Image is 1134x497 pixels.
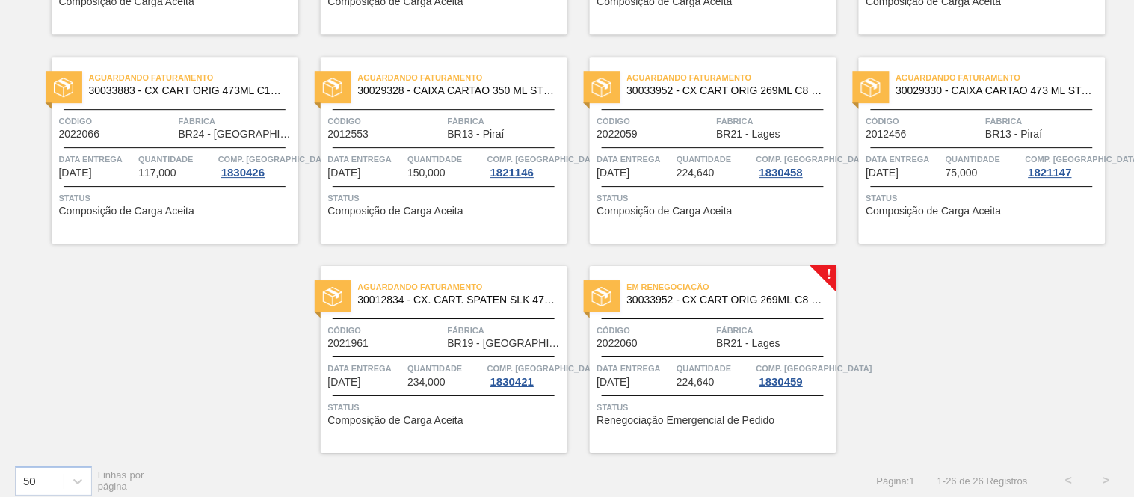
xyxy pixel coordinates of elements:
span: Quantidade [677,152,753,167]
span: 27/10/2025 [597,167,630,179]
span: Fábrica [448,114,564,129]
span: 2021961 [328,338,369,349]
span: Em renegociação [627,280,836,294]
img: status [861,78,881,97]
a: !statusEm renegociação30033952 - CX CART ORIG 269ML C8 GPI NIV24Código2022060FábricaBR21 - LagesD... [567,266,836,453]
span: Status [328,191,564,206]
span: Linhas por página [98,469,144,492]
span: 30029330 - CAIXA CARTAO 473 ML STELLA PURE GOLD C12 [896,85,1094,96]
span: 30033952 - CX CART ORIG 269ML C8 GPI NIV24 [627,85,825,96]
span: Status [597,191,833,206]
span: Composição de Carga Aceita [597,206,733,217]
span: Fábrica [717,114,833,129]
span: 30/10/2025 [597,377,630,388]
span: Data entrega [328,361,404,376]
span: Renegociação Emergencial de Pedido [597,415,775,426]
span: Status [866,191,1102,206]
span: Fábrica [986,114,1102,129]
a: Comp. [GEOGRAPHIC_DATA]1830459 [756,361,833,388]
span: Composição de Carga Aceita [328,415,463,426]
div: 1830459 [756,376,806,388]
span: 22/10/2025 [59,167,92,179]
span: Data entrega [597,361,674,376]
span: Código [328,114,444,129]
span: BR13 - Piraí [986,129,1043,140]
span: 30033883 - CX CART ORIG 473ML C12 SLK NIV24 [89,85,286,96]
a: statusAguardando Faturamento30012834 - CX. CART. SPATEN SLK 473ML C12 429Código2021961FábricaBR19... [298,266,567,453]
img: status [323,287,342,306]
span: 2012456 [866,129,907,140]
span: Composição de Carga Aceita [59,206,194,217]
span: Data entrega [597,152,674,167]
span: Quantidade [677,361,753,376]
span: Quantidade [138,152,215,167]
div: 50 [23,475,36,487]
span: BR19 - Nova Rio [448,338,564,349]
span: Composição de Carga Aceita [866,206,1002,217]
a: statusAguardando Faturamento30033883 - CX CART ORIG 473ML C12 SLK NIV24Código2022066FábricaBR24 -... [29,57,298,244]
span: 150,000 [407,167,446,179]
span: 1 - 26 de 26 Registros [937,475,1028,487]
span: Código [866,114,982,129]
span: 30033952 - CX CART ORIG 269ML C8 GPI NIV24 [627,294,825,306]
span: Quantidade [407,152,484,167]
div: 1830426 [218,167,268,179]
span: 75,000 [946,167,978,179]
a: Comp. [GEOGRAPHIC_DATA]1821146 [487,152,564,179]
span: 117,000 [138,167,176,179]
span: Aguardando Faturamento [627,70,836,85]
span: Código [328,323,444,338]
span: Fábrica [179,114,295,129]
img: status [54,78,73,97]
span: Código [597,323,713,338]
a: Comp. [GEOGRAPHIC_DATA]1830421 [487,361,564,388]
span: 234,000 [407,377,446,388]
span: BR21 - Lages [717,129,781,140]
a: statusAguardando Faturamento30029328 - CAIXA CARTAO 350 ML STELLA PURE GOLD C08Código2012553Fábri... [298,57,567,244]
a: statusAguardando Faturamento30029330 - CAIXA CARTAO 473 ML STELLA PURE GOLD C12Código2012456Fábri... [836,57,1106,244]
span: Aguardando Faturamento [358,280,567,294]
span: BR21 - Lages [717,338,781,349]
span: BR24 - Ponta Grossa [179,129,295,140]
span: Fábrica [448,323,564,338]
span: Código [597,114,713,129]
span: 29/10/2025 [328,377,361,388]
span: 27/10/2025 [866,167,899,179]
span: Fábrica [717,323,833,338]
img: status [592,287,611,306]
span: Status [597,400,833,415]
a: Comp. [GEOGRAPHIC_DATA]1830458 [756,152,833,179]
span: Data entrega [59,152,135,167]
div: 1830458 [756,167,806,179]
div: 1821146 [487,167,537,179]
span: 224,640 [677,167,715,179]
span: Comp. Carga [487,361,603,376]
span: Data entrega [866,152,943,167]
span: Aguardando Faturamento [358,70,567,85]
span: 2022059 [597,129,638,140]
span: 25/10/2025 [328,167,361,179]
div: 1830421 [487,376,537,388]
span: 2022060 [597,338,638,349]
span: Comp. Carga [756,361,872,376]
span: 2012553 [328,129,369,140]
img: status [323,78,342,97]
span: Status [59,191,295,206]
span: Página : 1 [877,475,915,487]
span: Comp. Carga [756,152,872,167]
span: Quantidade [946,152,1022,167]
span: Data entrega [328,152,404,167]
span: 224,640 [677,377,715,388]
span: Comp. Carga [218,152,334,167]
span: Composição de Carga Aceita [328,206,463,217]
span: 30029328 - CAIXA CARTAO 350 ML STELLA PURE GOLD C08 [358,85,555,96]
span: Status [328,400,564,415]
div: 1821147 [1026,167,1075,179]
span: Aguardando Faturamento [896,70,1106,85]
img: status [592,78,611,97]
span: Comp. Carga [487,152,603,167]
a: statusAguardando Faturamento30033952 - CX CART ORIG 269ML C8 GPI NIV24Código2022059FábricaBR21 - ... [567,57,836,244]
span: Aguardando Faturamento [89,70,298,85]
span: Código [59,114,175,129]
a: Comp. [GEOGRAPHIC_DATA]1821147 [1026,152,1102,179]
